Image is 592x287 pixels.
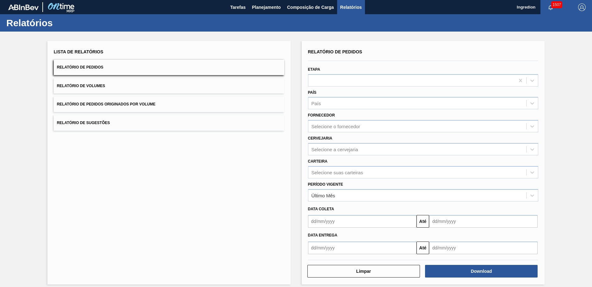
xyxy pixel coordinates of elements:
label: Período Vigente [308,182,343,187]
div: Último Mês [311,193,335,198]
button: Relatório de Sugestões [54,115,284,131]
label: Etapa [308,67,320,72]
span: Relatório de Sugestões [57,121,110,125]
span: Relatório de Pedidos [308,49,362,54]
span: Tarefas [230,3,246,11]
span: Data entrega [308,233,337,237]
img: Logout [578,3,586,11]
span: Lista de Relatórios [54,49,103,54]
span: Composição de Carga [287,3,334,11]
button: Download [425,265,538,278]
input: dd/mm/yyyy [308,215,416,228]
label: País [308,90,317,95]
button: Relatório de Pedidos [54,60,284,75]
div: Selecione a cervejaria [311,146,358,152]
span: Relatório de Pedidos Originados por Volume [57,102,156,106]
span: Relatório de Volumes [57,84,105,88]
button: Até [416,215,429,228]
span: Relatórios [340,3,362,11]
span: Planejamento [252,3,281,11]
button: Relatório de Pedidos Originados por Volume [54,97,284,112]
input: dd/mm/yyyy [429,215,538,228]
div: Selecione o fornecedor [311,124,360,129]
img: TNhmsLtSVTkK8tSr43FrP2fwEKptu5GPRR3wAAAABJRU5ErkJggg== [8,4,39,10]
button: Até [416,242,429,254]
input: dd/mm/yyyy [429,242,538,254]
label: Fornecedor [308,113,335,117]
label: Carteira [308,159,328,164]
input: dd/mm/yyyy [308,242,416,254]
div: Selecione suas carteiras [311,170,363,175]
button: Notificações [540,3,561,12]
h1: Relatórios [6,19,119,27]
span: Relatório de Pedidos [57,65,103,69]
button: Relatório de Volumes [54,78,284,94]
span: Data coleta [308,207,334,211]
label: Cervejaria [308,136,332,141]
button: Limpar [307,265,420,278]
span: 1507 [551,1,562,8]
div: País [311,101,321,106]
